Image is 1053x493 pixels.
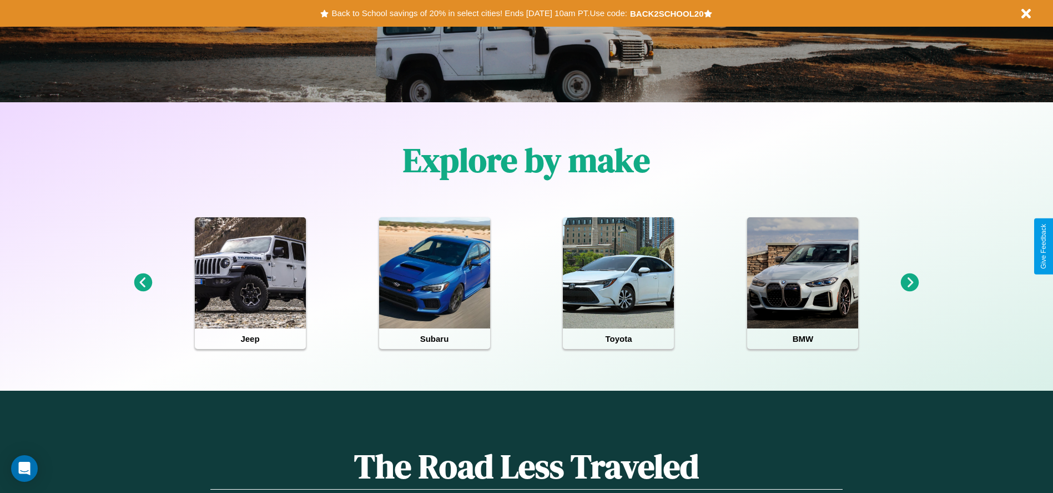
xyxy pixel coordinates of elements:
h4: Subaru [379,328,490,349]
h4: Jeep [195,328,306,349]
h1: Explore by make [403,137,650,183]
button: Back to School savings of 20% in select cities! Ends [DATE] 10am PT.Use code: [329,6,629,21]
h1: The Road Less Traveled [210,444,842,490]
h4: BMW [747,328,858,349]
div: Give Feedback [1040,224,1047,269]
div: Open Intercom Messenger [11,455,38,482]
h4: Toyota [563,328,674,349]
b: BACK2SCHOOL20 [630,9,704,18]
